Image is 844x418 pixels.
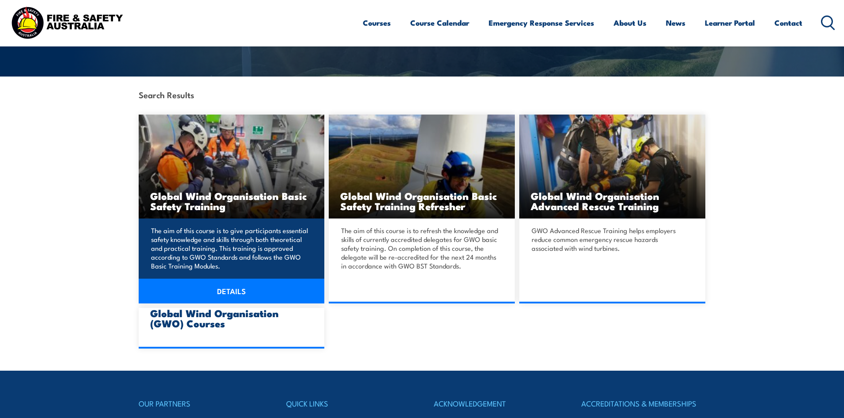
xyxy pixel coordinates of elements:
[519,115,705,219] img: Global Wind Organisation Advanced Rescue TRAINING
[410,11,469,35] a: Course Calendar
[151,226,310,270] p: The aim of this course is to give participants essential safety knowledge and skills through both...
[774,11,802,35] a: Contact
[531,191,694,211] h3: Global Wind Organisation Advanced Rescue Training
[532,226,690,253] p: GWO Advanced Rescue Training helps employers reduce common emergency rescue hazards associated wi...
[519,115,705,219] a: Global Wind Organisation Advanced Rescue Training
[489,11,594,35] a: Emergency Response Services
[139,279,325,303] a: DETAILS
[614,11,646,35] a: About Us
[329,115,515,219] img: Global Wind Organisation Basic Safety Refresher
[666,11,685,35] a: News
[705,11,755,35] a: Learner Portal
[363,11,391,35] a: Courses
[434,397,558,410] h4: ACKNOWLEDGEMENT
[286,397,410,410] h4: QUICK LINKS
[150,191,313,211] h3: Global Wind Organisation Basic Safety Training
[139,397,263,410] h4: OUR PARTNERS
[581,397,705,410] h4: ACCREDITATIONS & MEMBERSHIPS
[341,226,500,270] p: The aim of this course is to refresh the knowledge and skills of currently accredited delegates f...
[340,191,503,211] h3: Global Wind Organisation Basic Safety Training Refresher
[150,308,313,328] h3: Global Wind Organisation (GWO) Courses
[139,115,325,219] img: Global Wind Organisation Basic Safety Training
[329,115,515,219] a: Global Wind Organisation Basic Safety Training Refresher
[139,88,194,100] strong: Search Results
